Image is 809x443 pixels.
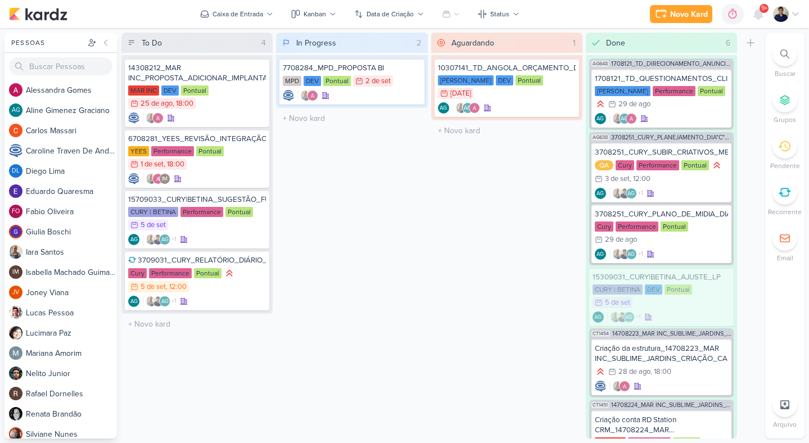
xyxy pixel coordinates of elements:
[128,134,266,144] div: 6708281_YEES_REVISÃO_INTEGRAÇÃO_MORADA
[9,57,112,75] input: Buscar Pessoas
[594,315,602,320] p: AG
[637,250,643,259] span: +1
[143,234,177,245] div: Colaboradores: Iara Santos, Levy Pessoa, Aline Gimenez Graciano, Alessandra Gomes
[9,205,22,218] div: Fabio Oliveira
[636,160,679,170] div: Performance
[711,160,722,171] div: Prioridade Alta
[438,102,449,114] div: Aline Gimenez Graciano
[162,177,168,182] p: IM
[9,144,22,157] img: Caroline Traven De Andrade
[173,100,193,107] div: , 18:00
[128,63,266,83] div: 14308212_MAR INC_PROPOSTA_ADICIONAR_IMPLANTAÇÃO_SITE
[278,110,425,126] input: + Novo kard
[26,125,117,137] div: C a r l o s M a s s a r i
[595,98,606,110] div: Prioridade Alta
[595,160,613,170] div: QA
[595,381,606,392] img: Caroline Traven De Andrade
[9,103,22,117] div: Aline Gimenez Graciano
[595,221,613,232] div: Cury
[637,189,643,198] span: +1
[645,284,662,295] div: DEV
[777,253,793,263] p: Email
[146,112,157,124] img: Iara Santos
[9,306,22,319] img: Lucas Pessoa
[128,195,266,205] div: 15709033_CURY|BETINA_SUGESTÃO_FUNIL
[9,387,22,400] img: Rafael Dornelles
[224,268,235,279] div: Prioridade Alta
[26,408,117,420] div: R e n a t a B r a n d ã o
[611,61,731,67] span: 1708121_TD_DIRECIONAMENTO_ANUNCIOS_WEBSITE
[596,191,604,197] p: AG
[462,102,473,114] div: Aline Gimenez Graciano
[12,107,20,114] p: AG
[412,37,426,49] div: 2
[635,313,641,322] span: +1
[433,123,580,139] input: + Novo kard
[670,8,708,20] div: Novo Kard
[591,61,609,67] span: AG648
[619,381,630,392] img: Alessandra Gomes
[26,226,117,238] div: G i u l i a B o s c h i
[698,86,725,96] div: Pontual
[26,327,117,339] div: L u c i m a r a P a z
[596,116,604,122] p: AG
[595,343,728,364] div: Criação da estrutura_14708223_MAR INC_SUBLIME_JARDINS_CRIAÇÃO_CAMPANHA_GOOLE_ADS
[619,248,630,260] img: Levy Pessoa
[9,407,22,421] img: Renata Brandão
[665,284,692,295] div: Pontual
[593,311,604,323] div: Criador(a): Aline Gimenez Graciano
[164,161,184,168] div: , 18:00
[26,388,117,400] div: R a f a e l D o r n e l l e s
[605,299,630,306] div: 5 de set
[128,173,139,184] div: Criador(a): Caroline Traven De Andrade
[773,419,797,430] p: Arquivo
[128,207,178,217] div: CURY | BETINA
[768,207,802,217] p: Recorrente
[26,105,117,116] div: A l i n e G i m e n e z G r a c i a n o
[595,381,606,392] div: Criador(a): Caroline Traven De Andrade
[128,255,266,265] div: 3709031_CURY_RELATÓRIO_DIÁRIO_CAMPANHA_DIA"C"_SP
[625,315,632,320] p: AG
[124,316,270,332] input: + Novo kard
[609,248,643,260] div: Colaboradores: Iara Santos, Levy Pessoa, Aline Gimenez Graciano, Alessandra Gomes
[26,84,117,96] div: A l e s s a n d r a G o m e s
[469,102,480,114] img: Alessandra Gomes
[159,234,170,245] div: Aline Gimenez Graciano
[300,90,311,101] img: Iara Santos
[9,164,22,178] div: Diego Lima
[626,248,637,260] div: Aline Gimenez Graciano
[26,186,117,197] div: E d u a r d o Q u a r e s m a
[128,112,139,124] img: Caroline Traven De Andrade
[26,428,117,440] div: S i l v i a n e N u n e s
[128,112,139,124] div: Criador(a): Caroline Traven De Andrade
[610,311,621,323] img: Iara Santos
[496,75,513,85] div: DEV
[627,191,635,197] p: AG
[152,173,164,184] img: Alessandra Gomes
[612,331,731,337] span: 14708223_MAR INC_SUBLIME_JARDINS_CRIAÇÃO_CAMPANHA_GOOLE_ADS
[26,368,117,379] div: N e l i t o J u n i o r
[143,112,164,124] div: Colaboradores: Iara Santos, Alessandra Gomes
[9,38,85,48] div: Pessoas
[591,331,610,337] span: CT1454
[128,296,139,307] div: Aline Gimenez Graciano
[283,76,301,86] div: MPD
[9,83,22,97] img: Alessandra Gomes
[438,75,494,85] div: [PERSON_NAME]
[159,173,170,184] div: Isabella Machado Guimarães
[26,145,117,157] div: C a r o l i n e T r a v e n D e A n d r a d e
[611,134,731,141] span: 3708251_CURY_PLANEJAMENTO_DIA"C"_SP
[595,415,728,435] div: Criação conta RD Station CRM_14708224_MAR INC_SUBLIME_JARDINS_CRIAÇÃO_CAMPANHA_META_ADS
[9,286,22,299] div: Joney Viana
[141,283,166,291] div: 5 de set
[621,116,628,122] p: AG
[453,102,480,114] div: Colaboradores: Iara Santos, Aline Gimenez Graciano, Alessandra Gomes
[130,299,138,305] p: AG
[9,427,22,441] img: Silviane Nunes
[152,296,164,307] img: Levy Pessoa
[26,287,117,299] div: J o n e y V i a n a
[9,225,22,238] img: Giulia Boschi
[593,284,643,295] div: CURY | BETINA
[323,76,351,86] div: Pontual
[26,347,117,359] div: M a r i a n a A m o r i m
